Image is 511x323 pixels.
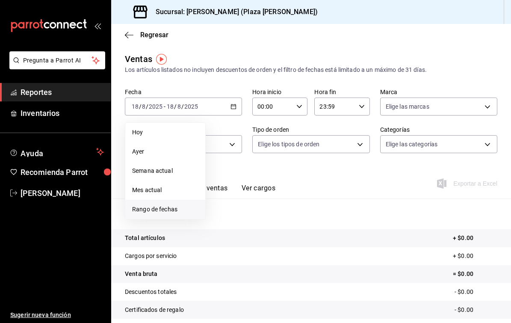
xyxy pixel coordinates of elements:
span: Mes actual [132,186,198,195]
span: Regresar [140,31,168,39]
span: Ayuda [21,147,93,157]
span: Recomienda Parrot [21,166,104,178]
span: Sugerir nueva función [10,311,104,320]
p: Venta bruta [125,270,157,279]
div: Ventas [125,53,152,65]
span: Elige las marcas [386,102,429,111]
p: Cargos por servicio [125,252,177,261]
input: -- [131,103,139,110]
input: -- [177,103,181,110]
span: Elige los tipos de orden [258,140,319,148]
input: -- [142,103,146,110]
p: - $0.00 [455,287,497,296]
span: Hoy [132,128,198,137]
label: Hora inicio [252,89,307,95]
span: / [181,103,184,110]
p: Descuentos totales [125,287,177,296]
span: / [139,103,142,110]
div: navigation tabs [139,184,275,199]
span: Semana actual [132,166,198,175]
input: ---- [184,103,198,110]
span: Reportes [21,86,104,98]
button: Ver cargos [242,184,276,199]
input: -- [166,103,174,110]
label: Tipo de orden [252,127,369,133]
p: Total artículos [125,234,165,243]
span: / [174,103,177,110]
p: - $0.00 [455,305,497,314]
div: Los artículos listados no incluyen descuentos de orden y el filtro de fechas está limitado a un m... [125,65,497,74]
label: Hora fin [314,89,369,95]
span: Inventarios [21,107,104,119]
span: Rango de fechas [132,205,198,214]
p: + $0.00 [453,234,497,243]
span: [PERSON_NAME] [21,187,104,199]
label: Categorías [380,127,497,133]
p: Certificados de regalo [125,305,184,314]
label: Fecha [125,89,242,95]
p: + $0.00 [453,252,497,261]
span: Ayer [132,147,198,156]
span: Elige las categorías [386,140,438,148]
button: open_drawer_menu [94,22,101,29]
span: / [146,103,148,110]
input: ---- [148,103,163,110]
button: Regresar [125,31,168,39]
img: Tooltip marker [156,54,167,65]
p: = $0.00 [453,270,497,279]
a: Pregunta a Parrot AI [6,62,105,71]
button: Ver ventas [194,184,228,199]
span: Pregunta a Parrot AI [23,56,92,65]
button: Pregunta a Parrot AI [9,51,105,69]
span: - [164,103,165,110]
label: Marca [380,89,497,95]
p: Resumen [125,209,497,219]
h3: Sucursal: [PERSON_NAME] (Plaza [PERSON_NAME]) [149,7,318,17]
